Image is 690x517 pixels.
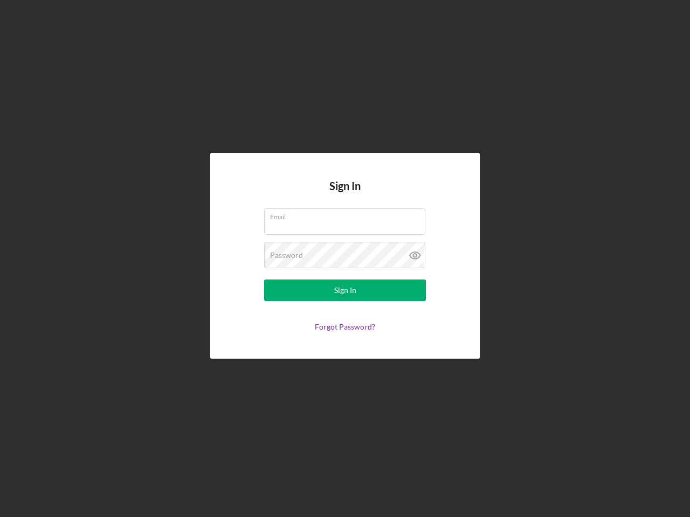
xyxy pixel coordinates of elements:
[315,322,375,331] a: Forgot Password?
[270,251,303,260] label: Password
[264,280,426,301] button: Sign In
[334,280,356,301] div: Sign In
[329,180,361,208] h4: Sign In
[270,209,425,221] label: Email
